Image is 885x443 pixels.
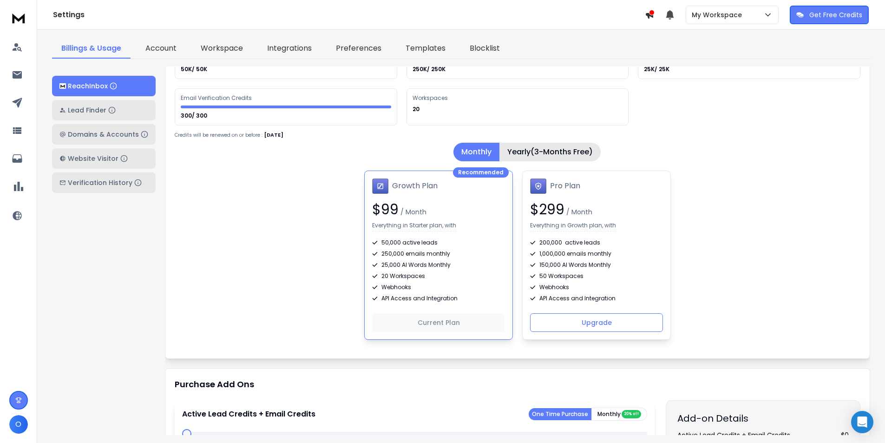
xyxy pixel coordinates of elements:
[372,199,399,219] span: $ 99
[181,94,253,102] div: Email Verification Credits
[372,284,505,291] div: Webhooks
[591,408,647,421] button: Monthly 20% off
[372,261,505,269] div: 25,000 AI Words Monthly
[530,239,663,246] div: 200,000 active leads
[692,10,746,20] p: My Workspace
[453,143,499,161] button: Monthly
[530,313,663,332] button: Upgrade
[191,39,252,59] a: Workspace
[530,199,564,219] span: $ 299
[9,415,28,434] button: O
[392,180,438,192] h1: Growth Plan
[530,250,663,258] div: 1,000,000 emails monthly
[499,143,601,161] button: Yearly(3-Months Free)
[53,9,645,20] h1: Settings
[59,83,66,89] img: logo
[677,412,849,425] h2: Add-on Details
[841,430,849,440] span: $ 0
[175,132,262,139] p: Credits will be renewed on or before :
[396,39,455,59] a: Templates
[460,39,509,59] a: Blocklist
[372,239,505,246] div: 50,000 active leads
[851,411,873,433] div: Open Intercom Messenger
[790,6,869,24] button: Get Free Credits
[327,39,391,59] a: Preferences
[530,261,663,269] div: 150,000 AI Words Monthly
[530,272,663,280] div: 50 Workspaces
[52,39,131,59] a: Billings & Usage
[372,250,505,258] div: 250,000 emails monthly
[264,131,283,139] p: [DATE]
[530,179,546,194] img: Pro Plan icon
[52,76,156,96] button: ReachInbox
[258,39,321,59] a: Integrations
[413,66,447,73] p: 250K/ 250K
[52,148,156,169] button: Website Visitor
[529,408,591,420] button: One Time Purchase
[644,66,671,73] p: 25K/ 25K
[622,410,641,418] div: 20% off
[181,112,209,119] p: 300/ 300
[530,284,663,291] div: Webhooks
[372,222,456,231] p: Everything in Starter plan, with
[677,430,790,440] span: Active Lead Credits + Email Credits
[372,179,388,194] img: Growth Plan icon
[530,222,616,231] p: Everything in Growth plan, with
[453,167,509,178] div: Recommended
[9,9,28,26] img: logo
[564,207,592,217] span: / Month
[530,295,663,302] div: API Access and Integration
[182,409,315,420] p: Active Lead Credits + Email Credits
[372,272,505,280] div: 20 Workspaces
[136,39,186,59] a: Account
[413,106,421,113] p: 20
[413,94,449,102] div: Workspaces
[52,100,156,120] button: Lead Finder
[550,180,580,192] h1: Pro Plan
[399,207,426,217] span: / Month
[809,10,862,20] p: Get Free Credits
[52,172,156,193] button: Verification History
[181,66,209,73] p: 50K/ 50K
[372,295,505,302] div: API Access and Integration
[175,378,254,391] h1: Purchase Add Ons
[52,124,156,145] button: Domains & Accounts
